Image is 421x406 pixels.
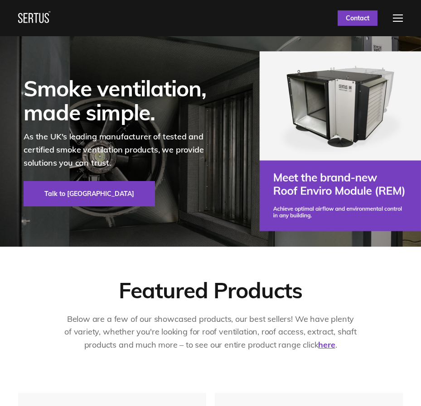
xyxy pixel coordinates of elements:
[318,339,335,350] a: here
[63,313,358,352] p: Below are a few of our showcased products, our best sellers! We have plenty of variety, whether y...
[24,181,155,206] a: Talk to [GEOGRAPHIC_DATA]
[24,76,223,124] div: Smoke ventilation, made simple.
[338,10,377,26] a: Contact
[24,130,223,169] p: As the UK's leading manufacturer of tested and certified smoke ventilation products, we provide s...
[119,277,303,304] div: Featured Products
